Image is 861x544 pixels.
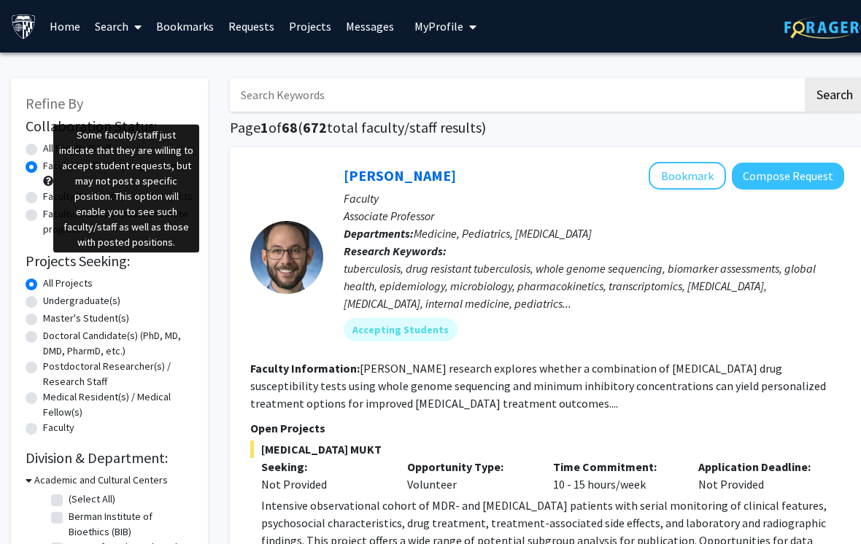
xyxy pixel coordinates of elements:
label: (Select All) [69,491,115,507]
p: Open Projects [250,419,844,437]
label: Faculty [43,420,74,435]
div: Not Provided [687,458,833,493]
label: Faculty/Staff accepting students [43,158,186,174]
p: Seeking: [261,458,385,475]
span: 68 [282,118,298,136]
a: Home [42,1,88,52]
a: Requests [221,1,282,52]
div: 10 - 15 hours/week [542,458,688,493]
label: Postdoctoral Researcher(s) / Research Staff [43,359,193,389]
b: Departments: [344,226,414,241]
span: My Profile [414,19,463,34]
label: Master's Student(s) [43,311,129,326]
mat-chip: Accepting Students [344,318,457,341]
label: All Projects [43,276,93,291]
label: Medical Resident(s) / Medical Fellow(s) [43,389,193,420]
button: Compose Request to Jeffrey Tornheim [732,163,844,190]
span: 1 [260,118,269,136]
a: Projects [282,1,339,52]
div: tuberculosis, drug resistant tuberculosis, whole genome sequencing, biomarker assessments, global... [344,260,844,312]
label: Undergraduate(s) [43,293,120,308]
img: Johns Hopkins University Logo [11,14,36,39]
p: Faculty [344,190,844,207]
p: Application Deadline: [698,458,822,475]
a: [PERSON_NAME] [344,166,456,184]
div: Not Provided [261,475,385,493]
h2: Projects Seeking: [26,252,193,270]
span: [MEDICAL_DATA] MUKT [250,440,844,458]
a: Bookmarks [149,1,221,52]
h3: Academic and Cultural Centers [34,473,168,488]
label: Faculty/Staff with posted projects [43,189,193,204]
span: 672 [303,118,327,136]
label: All Faculty/Staff [43,141,111,156]
label: Faculty/Staff with posted remote projects [43,206,193,237]
label: Doctoral Candidate(s) (PhD, MD, DMD, PharmD, etc.) [43,328,193,359]
b: Faculty Information: [250,361,360,376]
h2: Collaboration Status: [26,117,193,135]
h2: Division & Department: [26,449,193,467]
p: Opportunity Type: [407,458,531,475]
p: Time Commitment: [553,458,677,475]
b: Research Keywords: [344,244,447,258]
input: Search Keywords [230,78,803,112]
fg-read-more: [PERSON_NAME] research explores whether a combination of [MEDICAL_DATA] drug susceptibility tests... [250,361,826,411]
a: Search [88,1,149,52]
a: Messages [339,1,401,52]
div: Some faculty/staff just indicate that they are willing to accept student requests, but may not po... [53,125,199,253]
label: Berman Institute of Bioethics (BIB) [69,509,190,540]
span: Medicine, Pediatrics, [MEDICAL_DATA] [414,226,592,241]
p: Associate Professor [344,207,844,225]
button: Add Jeffrey Tornheim to Bookmarks [649,162,726,190]
span: Refine By [26,94,83,112]
iframe: Chat [11,478,62,533]
div: Volunteer [396,458,542,493]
